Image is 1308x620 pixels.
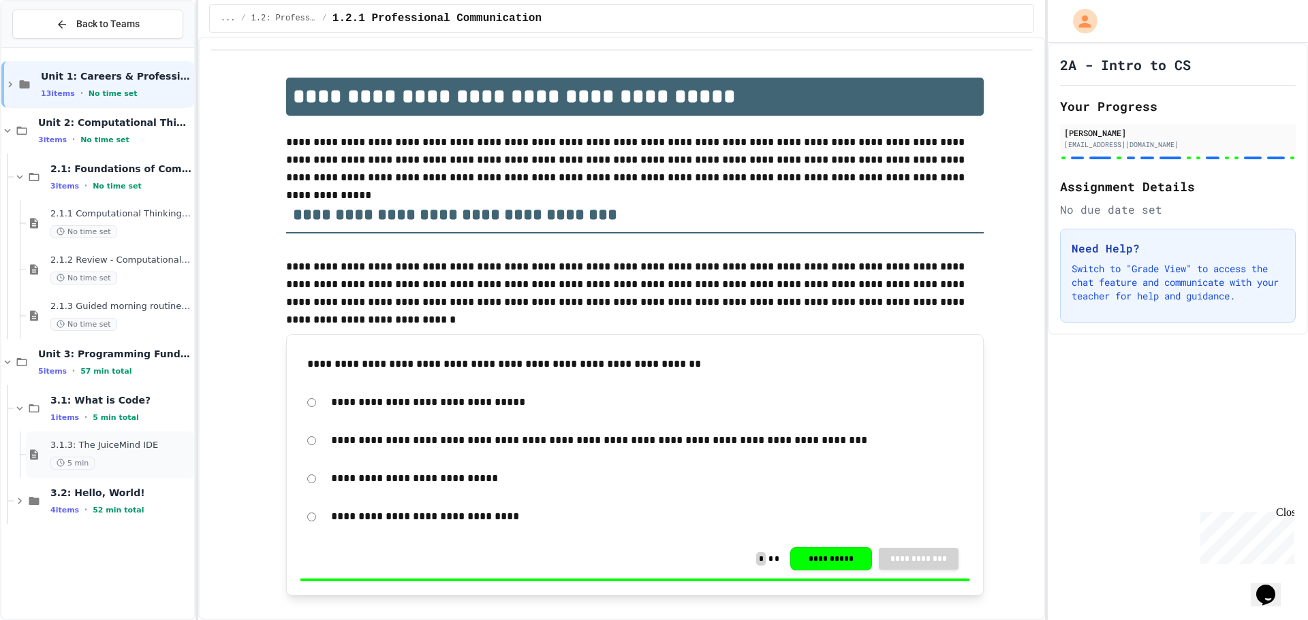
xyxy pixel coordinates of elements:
span: ... [221,13,236,24]
span: No time set [50,318,117,331]
span: • [72,134,75,145]
span: 3.1.3: The JuiceMind IDE [50,440,191,451]
span: 2.1.1 Computational Thinking and Problem Solving [50,208,191,220]
span: 52 min total [93,506,144,515]
h2: Assignment Details [1060,177,1296,196]
div: [EMAIL_ADDRESS][DOMAIN_NAME] [1064,140,1292,150]
div: My Account [1059,5,1101,37]
span: 2.1.2 Review - Computational Thinking and Problem Solving [50,255,191,266]
span: 57 min total [80,367,131,376]
h3: Need Help? [1072,240,1284,257]
span: No time set [50,272,117,284]
span: Unit 1: Careers & Professionalism [41,70,191,82]
span: 5 min total [93,413,139,422]
span: 1 items [50,413,79,422]
button: Back to Teams [12,10,183,39]
span: 1.2: Professional Communication [251,13,317,24]
span: Unit 3: Programming Fundamentals [38,348,191,360]
span: • [84,412,87,423]
span: • [80,88,83,99]
span: 1.2.1 Professional Communication [332,10,542,27]
iframe: chat widget [1195,506,1294,564]
span: 13 items [41,89,75,98]
span: 2.1.3 Guided morning routine flowchart [50,301,191,312]
span: • [84,180,87,191]
span: No time set [80,135,129,144]
h2: Your Progress [1060,97,1296,116]
iframe: chat widget [1251,566,1294,606]
span: • [84,504,87,515]
span: No time set [89,89,138,98]
span: Back to Teams [76,17,140,31]
span: No time set [50,225,117,238]
span: 3.2: Hello, World! [50,487,191,499]
span: / [240,13,245,24]
div: No due date set [1060,201,1296,218]
span: 2.1: Foundations of Computational Thinking [50,163,191,175]
div: [PERSON_NAME] [1064,127,1292,139]
span: 3 items [38,135,67,144]
span: 5 items [38,367,67,376]
span: No time set [93,182,142,191]
span: • [72,365,75,376]
span: 3.1: What is Code? [50,394,191,406]
span: 5 min [50,457,95,470]
div: Chat with us now!Close [5,5,94,86]
span: 4 items [50,506,79,515]
span: Unit 2: Computational Thinking & Problem-Solving [38,116,191,129]
span: / [322,13,327,24]
p: Switch to "Grade View" to access the chat feature and communicate with your teacher for help and ... [1072,262,1284,303]
h1: 2A - Intro to CS [1060,55,1191,74]
span: 3 items [50,182,79,191]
